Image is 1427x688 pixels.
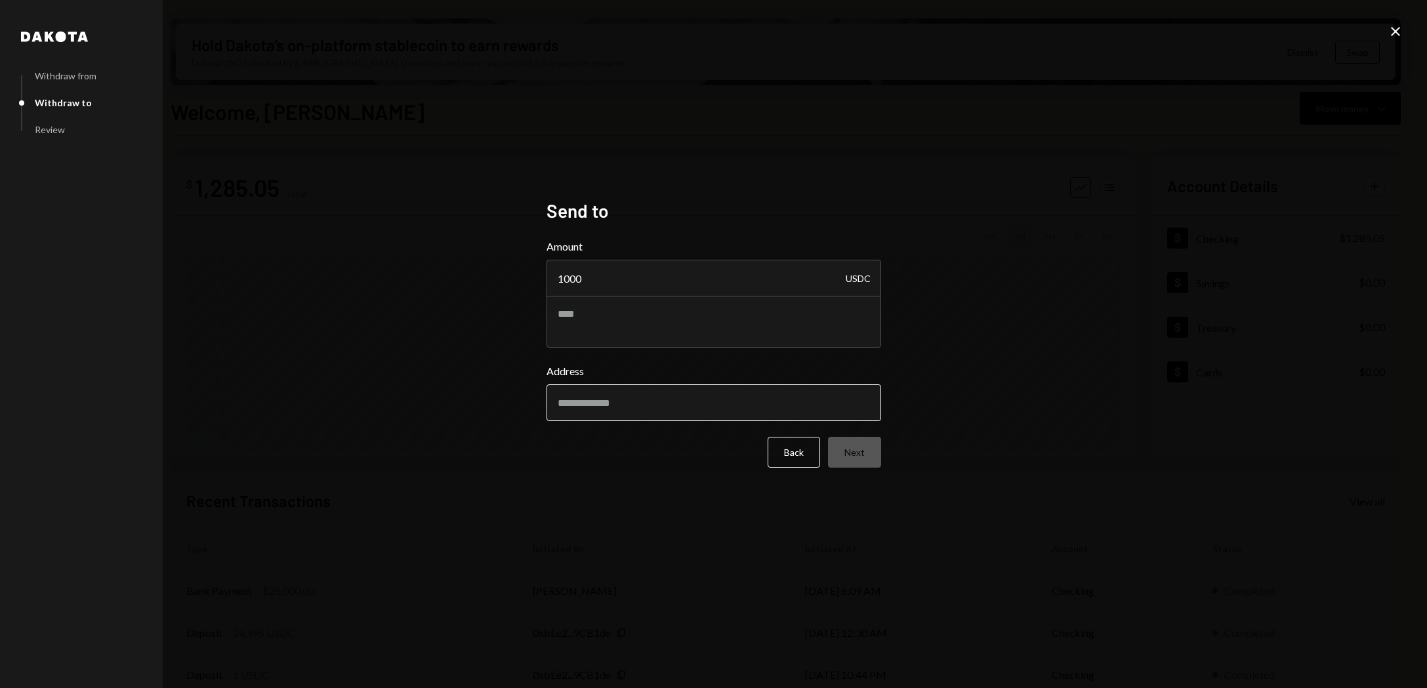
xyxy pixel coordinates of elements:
[768,437,820,468] button: Back
[35,97,92,108] div: Withdraw to
[35,70,96,81] div: Withdraw from
[547,239,881,254] label: Amount
[547,198,881,224] h2: Send to
[547,363,881,379] label: Address
[35,124,65,135] div: Review
[547,260,881,296] input: Enter amount
[846,260,871,296] div: USDC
